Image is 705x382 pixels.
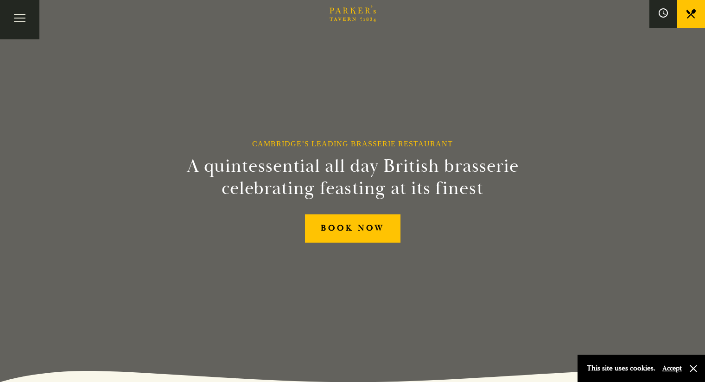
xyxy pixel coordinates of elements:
p: This site uses cookies. [587,362,655,375]
h1: Cambridge’s Leading Brasserie Restaurant [252,139,453,148]
button: Accept [662,364,682,373]
h2: A quintessential all day British brasserie celebrating feasting at its finest [141,155,564,200]
a: BOOK NOW [305,214,400,243]
button: Close and accept [689,364,698,373]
